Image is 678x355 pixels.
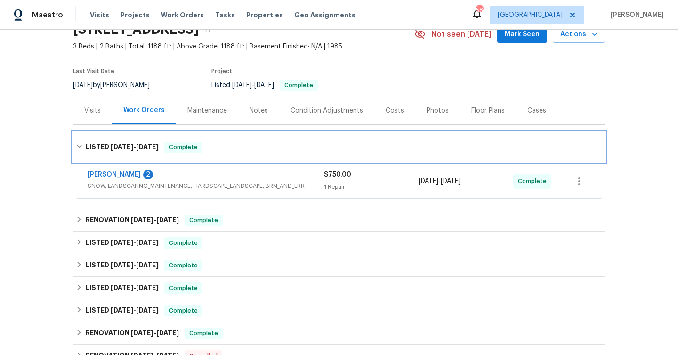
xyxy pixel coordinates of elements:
[111,144,159,150] span: -
[187,106,227,115] div: Maintenance
[73,277,605,299] div: LISTED [DATE]-[DATE]Complete
[431,30,492,39] span: Not seen [DATE]
[86,328,179,339] h6: RENOVATION
[165,261,202,270] span: Complete
[246,10,283,20] span: Properties
[111,284,133,291] span: [DATE]
[88,181,324,191] span: SNOW, LANDSCAPING_MAINTENANCE, HARDSCAPE_LANDSCAPE, BRN_AND_LRR
[186,329,222,338] span: Complete
[232,82,252,89] span: [DATE]
[553,26,605,43] button: Actions
[73,42,414,51] span: 3 Beds | 2 Baths | Total: 1188 ft² | Above Grade: 1188 ft² | Basement Finished: N/A | 1985
[121,10,150,20] span: Projects
[211,68,232,74] span: Project
[73,25,199,34] h2: [STREET_ADDRESS]
[505,29,540,40] span: Mark Seen
[32,10,63,20] span: Maestro
[419,178,438,185] span: [DATE]
[73,322,605,345] div: RENOVATION [DATE]-[DATE]Complete
[73,68,114,74] span: Last Visit Date
[73,299,605,322] div: LISTED [DATE]-[DATE]Complete
[131,330,153,336] span: [DATE]
[294,10,355,20] span: Geo Assignments
[476,6,483,15] div: 58
[73,254,605,277] div: LISTED [DATE]-[DATE]Complete
[186,216,222,225] span: Complete
[111,284,159,291] span: -
[111,144,133,150] span: [DATE]
[560,29,597,40] span: Actions
[84,106,101,115] div: Visits
[419,177,460,186] span: -
[324,171,351,178] span: $750.00
[111,262,159,268] span: -
[136,144,159,150] span: [DATE]
[165,283,202,293] span: Complete
[250,106,268,115] div: Notes
[131,217,179,223] span: -
[165,238,202,248] span: Complete
[291,106,363,115] div: Condition Adjustments
[111,307,159,314] span: -
[111,239,159,246] span: -
[86,215,179,226] h6: RENOVATION
[497,26,547,43] button: Mark Seen
[111,262,133,268] span: [DATE]
[211,82,318,89] span: Listed
[156,217,179,223] span: [DATE]
[324,182,419,192] div: 1 Repair
[386,106,404,115] div: Costs
[165,306,202,315] span: Complete
[73,132,605,162] div: LISTED [DATE]-[DATE]Complete
[143,170,153,179] div: 2
[86,142,159,153] h6: LISTED
[86,260,159,271] h6: LISTED
[281,82,317,88] span: Complete
[232,82,274,89] span: -
[215,12,235,18] span: Tasks
[199,21,216,38] button: Copy Address
[498,10,563,20] span: [GEOGRAPHIC_DATA]
[88,171,141,178] a: [PERSON_NAME]
[254,82,274,89] span: [DATE]
[441,178,460,185] span: [DATE]
[136,262,159,268] span: [DATE]
[123,105,165,115] div: Work Orders
[527,106,546,115] div: Cases
[73,82,93,89] span: [DATE]
[131,330,179,336] span: -
[471,106,505,115] div: Floor Plans
[73,232,605,254] div: LISTED [DATE]-[DATE]Complete
[73,209,605,232] div: RENOVATION [DATE]-[DATE]Complete
[111,307,133,314] span: [DATE]
[607,10,664,20] span: [PERSON_NAME]
[427,106,449,115] div: Photos
[165,143,202,152] span: Complete
[73,80,161,91] div: by [PERSON_NAME]
[86,305,159,316] h6: LISTED
[136,284,159,291] span: [DATE]
[86,282,159,294] h6: LISTED
[86,237,159,249] h6: LISTED
[136,307,159,314] span: [DATE]
[161,10,204,20] span: Work Orders
[111,239,133,246] span: [DATE]
[90,10,109,20] span: Visits
[136,239,159,246] span: [DATE]
[156,330,179,336] span: [DATE]
[131,217,153,223] span: [DATE]
[518,177,550,186] span: Complete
